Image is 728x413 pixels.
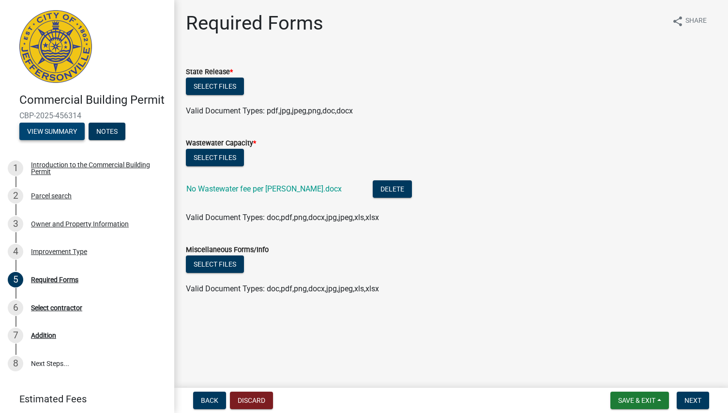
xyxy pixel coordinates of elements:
[186,247,269,254] label: Miscellaneous Forms/Info
[31,276,78,283] div: Required Forms
[373,185,412,194] wm-modal-confirm: Delete Document
[230,392,273,409] button: Discard
[618,397,655,404] span: Save & Exit
[610,392,669,409] button: Save & Exit
[672,16,683,27] i: share
[8,188,23,204] div: 2
[186,184,342,193] a: No Wastewater fee per [PERSON_NAME].docx
[186,149,244,166] button: Select files
[684,397,701,404] span: Next
[31,221,129,227] div: Owner and Property Information
[186,213,379,222] span: Valid Document Types: doc,pdf,png,docx,jpg,jpeg,xls,xlsx
[186,284,379,293] span: Valid Document Types: doc,pdf,png,docx,jpg,jpeg,xls,xlsx
[8,216,23,232] div: 3
[664,12,714,31] button: shareShare
[19,111,155,120] span: CBP-2025-456314
[31,332,56,339] div: Addition
[186,140,256,147] label: Wastewater Capacity
[685,16,707,27] span: Share
[89,123,125,140] button: Notes
[186,69,233,76] label: State Release
[201,397,218,404] span: Back
[8,389,159,409] a: Estimated Fees
[8,160,23,176] div: 1
[19,93,167,107] h4: Commercial Building Permit
[89,128,125,136] wm-modal-confirm: Notes
[8,328,23,343] div: 7
[31,192,72,199] div: Parcel search
[373,180,412,198] button: Delete
[677,392,709,409] button: Next
[31,248,87,255] div: Improvement Type
[186,106,353,115] span: Valid Document Types: pdf,jpg,jpeg,png,doc,docx
[31,304,82,311] div: Select contractor
[19,128,85,136] wm-modal-confirm: Summary
[186,78,244,95] button: Select files
[8,272,23,287] div: 5
[186,12,323,35] h1: Required Forms
[186,255,244,273] button: Select files
[31,161,159,175] div: Introduction to the Commercial Building Permit
[193,392,226,409] button: Back
[19,123,85,140] button: View Summary
[8,356,23,371] div: 8
[8,244,23,259] div: 4
[8,300,23,316] div: 6
[19,10,92,83] img: City of Jeffersonville, Indiana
